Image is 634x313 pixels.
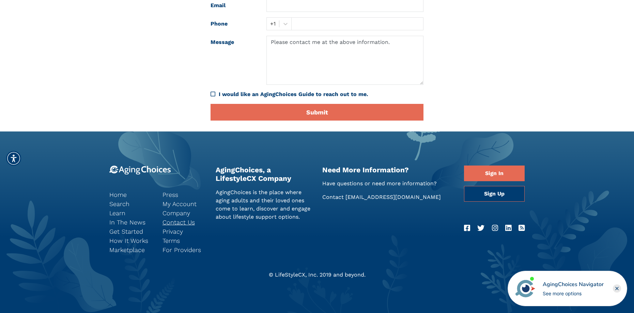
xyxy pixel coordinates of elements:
[163,227,205,236] a: Privacy
[163,190,205,199] a: Press
[163,245,205,254] a: For Providers
[163,218,205,227] a: Contact Us
[109,190,152,199] a: Home
[322,193,454,201] p: Contact
[211,104,423,121] button: Submit
[163,236,205,245] a: Terms
[205,36,261,85] label: Message
[477,223,484,234] a: Twitter
[543,280,604,288] div: AgingChoices Navigator
[163,208,205,218] a: Company
[205,17,261,30] label: Phone
[216,188,312,221] p: AgingChoices is the place where aging adults and their loved ones come to learn, discover and eng...
[109,245,152,254] a: Marketplace
[219,90,423,98] div: I would like an AgingChoices Guide to reach out to me.
[514,277,537,300] img: avatar
[109,218,152,227] a: In The News
[109,236,152,245] a: How It Works
[492,223,498,234] a: Instagram
[543,290,604,297] div: See more options
[163,199,205,208] a: My Account
[266,36,423,85] textarea: Please contact me at the above information.
[6,151,21,166] div: Accessibility Menu
[464,223,470,234] a: Facebook
[322,179,454,188] p: Have questions or need more information?
[211,90,423,98] div: I would like an AgingChoices Guide to reach out to me.
[613,284,621,293] div: Close
[216,166,312,183] h2: AgingChoices, a LifestyleCX Company
[345,194,441,200] a: [EMAIL_ADDRESS][DOMAIN_NAME]
[464,186,525,202] a: Sign Up
[109,227,152,236] a: Get Started
[104,271,530,279] div: © LifeStyleCX, Inc. 2019 and beyond.
[109,199,152,208] a: Search
[505,223,511,234] a: LinkedIn
[464,166,525,181] a: Sign In
[109,166,171,175] img: 9-logo.svg
[519,223,525,234] a: RSS Feed
[322,166,454,174] h2: Need More Information?
[109,208,152,218] a: Learn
